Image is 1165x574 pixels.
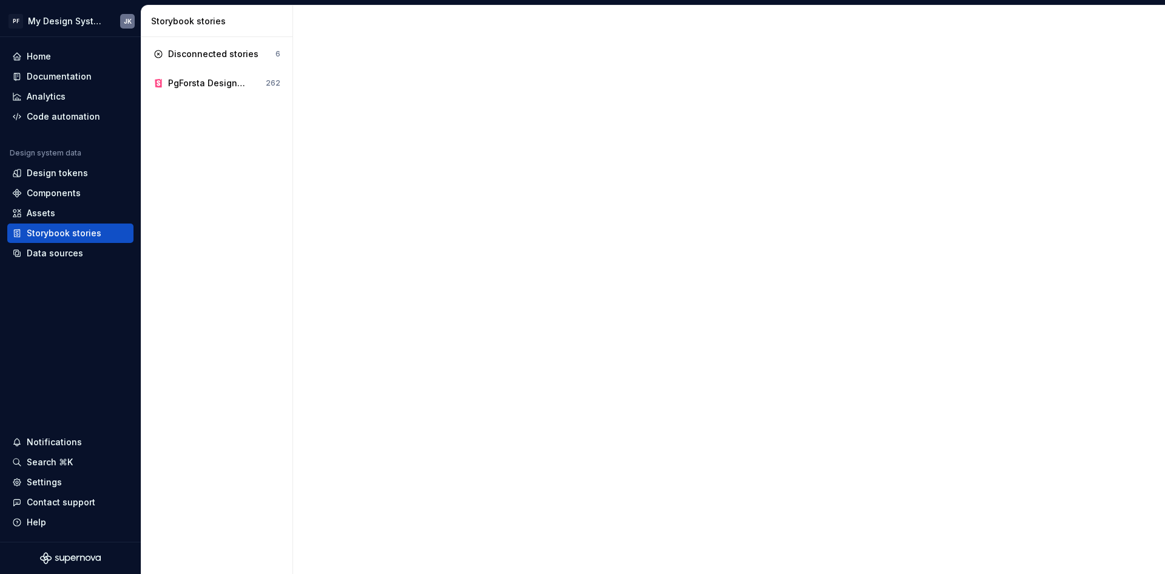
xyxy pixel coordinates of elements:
a: Settings [7,473,133,492]
div: Data sources [27,247,83,259]
div: Components [27,187,81,199]
div: Notifications [27,436,82,448]
div: JK [124,16,132,26]
div: 6 [275,49,280,59]
a: Documentation [7,67,133,86]
a: Code automation [7,107,133,126]
div: Contact support [27,496,95,508]
a: Design tokens [7,163,133,183]
div: Assets [27,207,55,219]
button: Contact support [7,493,133,512]
button: Help [7,513,133,532]
div: PF [8,14,23,29]
button: Notifications [7,432,133,452]
div: 262 [266,78,280,88]
div: Code automation [27,111,100,123]
div: Disconnected stories [168,48,258,60]
a: Home [7,47,133,66]
a: Assets [7,203,133,223]
div: Settings [27,476,62,488]
a: Storybook stories [7,224,133,243]
div: Storybook stories [151,15,288,27]
button: Search ⌘K [7,453,133,472]
div: Documentation [27,70,92,83]
a: Components [7,183,133,203]
div: Design tokens [27,167,88,179]
div: Storybook stories [27,227,101,239]
div: Home [27,50,51,63]
svg: Supernova Logo [40,552,101,564]
div: Design system data [10,148,81,158]
a: PgForsta Design System262 [149,73,285,93]
button: PFMy Design SystemJK [2,8,138,34]
div: Help [27,516,46,528]
a: Analytics [7,87,133,106]
div: Search ⌘K [27,456,73,468]
a: Disconnected stories6 [149,44,285,64]
div: PgForsta Design System [168,77,246,89]
a: Data sources [7,244,133,263]
div: My Design System [28,15,106,27]
div: Analytics [27,91,66,103]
